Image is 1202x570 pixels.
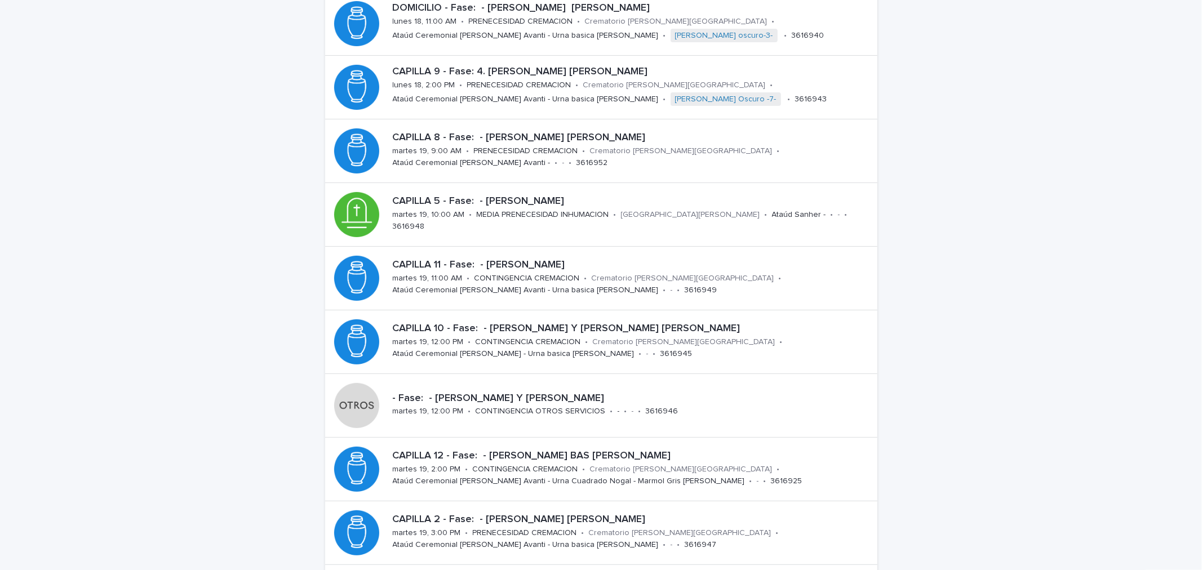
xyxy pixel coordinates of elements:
p: • [584,274,587,283]
p: Ataúd Ceremonial [PERSON_NAME] Avanti - Urna basica [PERSON_NAME] [393,31,659,41]
p: martes 19, 10:00 AM [393,210,465,220]
p: CAPILLA 5 - Fase: - [PERSON_NAME] [393,195,873,208]
p: martes 19, 12:00 PM [393,337,464,347]
p: 3616943 [795,95,827,104]
p: • [465,528,468,538]
p: 3616940 [792,31,824,41]
p: • [784,31,787,41]
p: - [838,210,840,220]
p: • [831,210,833,220]
p: Ataúd Ceremonial [PERSON_NAME] Avanti - Urna Cuadrado Nogal - Marmol Gris [PERSON_NAME] [393,477,745,486]
p: 3616925 [771,477,802,486]
p: 3616947 [685,540,717,550]
p: 3616946 [646,407,678,416]
p: martes 19, 9:00 AM [393,146,462,156]
p: Crematorio [PERSON_NAME][GEOGRAPHIC_DATA] [592,274,774,283]
p: • [468,407,471,416]
p: • [460,81,463,90]
p: - [671,540,673,550]
p: lunes 18, 11:00 AM [393,17,457,26]
p: Ataúd Ceremonial [PERSON_NAME] Avanti - Urna basica [PERSON_NAME] [393,95,659,104]
p: Crematorio [PERSON_NAME][GEOGRAPHIC_DATA] [589,528,771,538]
p: martes 19, 11:00 AM [393,274,463,283]
p: Ataúd Sanher - [772,210,826,220]
p: martes 19, 2:00 PM [393,465,461,474]
p: 3616948 [393,222,425,231]
p: • [569,158,572,168]
p: • [677,286,680,295]
p: - [632,407,634,416]
p: • [555,158,558,168]
p: CAPILLA 11 - Fase: - [PERSON_NAME] [393,259,873,271]
a: CAPILLA 5 - Fase: - [PERSON_NAME]martes 19, 10:00 AM•MEDIA PRENECESIDAD INHUMACION•[GEOGRAPHIC_DA... [325,183,877,247]
p: Ataúd Ceremonial [PERSON_NAME] - Urna basica [PERSON_NAME] [393,349,635,359]
a: CAPILLA 8 - Fase: - [PERSON_NAME] [PERSON_NAME]martes 19, 9:00 AM•PRENECESIDAD CREMACION•Cremator... [325,119,877,183]
p: • [462,17,464,26]
a: CAPILLA 2 - Fase: - [PERSON_NAME] [PERSON_NAME]martes 19, 3:00 PM•PRENECESIDAD CREMACION•Cremator... [325,501,877,565]
p: • [780,337,783,347]
p: CONTINGENCIA CREMACION [474,274,580,283]
p: - [757,477,759,486]
p: Ataúd Ceremonial [PERSON_NAME] Avanti - Urna basica [PERSON_NAME] [393,540,659,550]
p: CAPILLA 10 - Fase: - [PERSON_NAME] Y [PERSON_NAME] [PERSON_NAME] [393,323,873,335]
a: CAPILLA 12 - Fase: - [PERSON_NAME] BAS [PERSON_NAME]martes 19, 2:00 PM•CONTINGENCIA CREMACION•Cre... [325,438,877,501]
p: - [562,158,565,168]
p: 3616945 [660,349,693,359]
p: Ataúd Ceremonial [PERSON_NAME] Avanti - [393,158,551,168]
p: • [614,210,616,220]
p: CAPILLA 12 - Fase: - [PERSON_NAME] BAS [PERSON_NAME] [393,450,873,462]
p: Ataúd Ceremonial [PERSON_NAME] Avanti - Urna basica [PERSON_NAME] [393,286,659,295]
p: • [469,210,472,220]
a: [PERSON_NAME] Oscuro -7- [675,95,777,104]
p: PRENECESIDAD CREMACION [474,146,578,156]
p: Crematorio [PERSON_NAME][GEOGRAPHIC_DATA] [585,17,768,26]
p: • [465,465,468,474]
p: CONTINGENCIA CREMACION [473,465,578,474]
p: • [663,540,666,550]
p: - Fase: - [PERSON_NAME] Y [PERSON_NAME] [393,393,873,405]
p: • [653,349,656,359]
p: • [576,81,579,90]
p: • [776,528,779,538]
p: • [677,540,680,550]
p: - [618,407,620,416]
p: • [765,210,768,220]
p: CAPILLA 2 - Fase: - [PERSON_NAME] [PERSON_NAME] [393,514,873,526]
p: - [646,349,649,359]
p: lunes 18, 2:00 PM [393,81,455,90]
p: CAPILLA 8 - Fase: - [PERSON_NAME] [PERSON_NAME] [393,132,873,144]
p: • [467,146,469,156]
p: 3616952 [576,158,608,168]
p: CONTINGENCIA OTROS SERVICIOS [476,407,606,416]
a: CAPILLA 10 - Fase: - [PERSON_NAME] Y [PERSON_NAME] [PERSON_NAME]martes 19, 12:00 PM•CONTINGENCIA ... [325,310,877,374]
p: • [468,337,471,347]
p: • [779,274,782,283]
p: • [583,465,586,474]
p: • [583,146,586,156]
p: Crematorio [PERSON_NAME][GEOGRAPHIC_DATA] [593,337,775,347]
p: Crematorio [PERSON_NAME][GEOGRAPHIC_DATA] [590,465,773,474]
p: • [582,528,584,538]
p: • [772,17,775,26]
p: • [610,407,613,416]
p: martes 19, 12:00 PM [393,407,464,416]
a: [PERSON_NAME] oscuro-3- [675,31,773,41]
p: DOMICILIO - Fase: - [PERSON_NAME] [PERSON_NAME] [393,2,873,15]
p: PRENECESIDAD CREMACION [467,81,571,90]
p: • [639,349,642,359]
a: - Fase: - [PERSON_NAME] Y [PERSON_NAME]martes 19, 12:00 PM•CONTINGENCIA OTROS SERVICIOS•-•-•3616946 [325,374,877,438]
p: martes 19, 3:00 PM [393,528,461,538]
p: Crematorio [PERSON_NAME][GEOGRAPHIC_DATA] [590,146,773,156]
p: PRENECESIDAD CREMACION [469,17,573,26]
p: • [777,465,780,474]
p: CONTINGENCIA CREMACION [476,337,581,347]
p: Crematorio [PERSON_NAME][GEOGRAPHIC_DATA] [583,81,766,90]
p: • [749,477,752,486]
p: 3616949 [685,286,717,295]
p: • [764,477,766,486]
p: MEDIA PRENECESIDAD INHUMACION [477,210,609,220]
p: - [671,286,673,295]
p: • [663,95,666,104]
p: • [663,286,666,295]
p: • [624,407,627,416]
